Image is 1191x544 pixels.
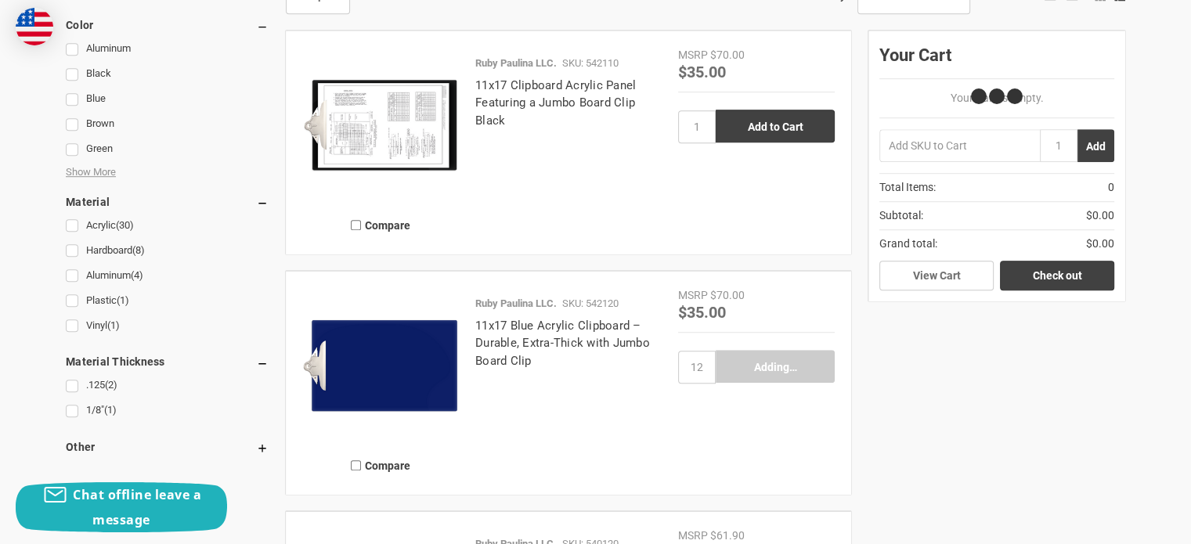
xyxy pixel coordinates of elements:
a: Black [66,63,269,85]
button: Chat offline leave a message [16,482,227,532]
a: Vinyl [66,315,269,337]
span: (8) [132,244,145,256]
span: $0.00 [1086,207,1114,224]
a: Brown [66,113,269,135]
span: $35.00 [678,61,726,81]
label: Compare [302,452,459,478]
div: MSRP [678,287,708,304]
a: 1/8" [66,400,269,421]
span: (30) [116,219,134,231]
a: View Cart [879,261,994,290]
input: Compare [351,220,361,230]
div: Your Cart [879,41,1114,79]
span: (4) [131,269,143,281]
span: (1) [107,319,120,331]
span: Chat offline leave a message [73,486,201,528]
span: $70.00 [710,49,745,61]
a: Plastic [66,290,269,312]
a: Acrylic [66,215,269,236]
span: $70.00 [710,289,745,301]
a: Hardboard [66,240,269,261]
p: Ruby Paulina LLC. [475,56,557,71]
a: Aluminum [66,38,269,59]
span: $61.90 [710,529,745,542]
span: Grand total: [879,236,937,252]
h5: Material [66,193,269,211]
span: (2) [105,379,117,391]
span: Subtotal: [879,207,923,224]
span: (1) [104,404,117,416]
p: Your Cart Is Empty. [879,90,1114,106]
span: 0 [1108,179,1114,196]
input: Add SKU to Cart [879,129,1040,162]
span: (1) [117,294,129,306]
a: 11x17 Clipboard Acrylic Panel Featuring a Jumbo Board Clip Black [475,78,636,128]
input: Adding… [716,350,835,383]
span: $35.00 [678,301,726,322]
label: Compare [302,212,459,238]
img: duty and tax information for United States [16,8,53,45]
img: 11x17 Clipboard Acrylic Panel Featuring a Jumbo Board Clip Black [302,47,459,204]
iframe: Google Customer Reviews [1062,502,1191,544]
a: Green [66,139,269,160]
span: $0.00 [1086,236,1114,252]
a: 11x17 Blue Acrylic Clipboard – Durable, Extra-Thick with Jumbo Board Clip [475,319,650,368]
a: .125 [66,375,269,396]
span: Show More [66,164,116,180]
div: MSRP [678,47,708,63]
button: Add [1077,129,1114,162]
input: Add to Cart [716,110,835,142]
h5: Other [66,438,269,456]
a: Check out [1000,261,1114,290]
input: Compare [351,460,361,470]
img: 11x17 Clipboard Acrylic Panel Featuring a Jumbo Board Clip Blue [302,287,459,444]
p: Ruby Paulina LLC. [475,296,557,312]
a: Blue [66,88,269,110]
p: SKU: 542110 [562,56,619,71]
p: SKU: 542120 [562,296,619,312]
h5: Material Thickness [66,352,269,371]
h5: Color [66,16,269,34]
a: Aluminum [66,265,269,286]
span: Total Items: [879,179,936,196]
div: MSRP [678,528,708,544]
